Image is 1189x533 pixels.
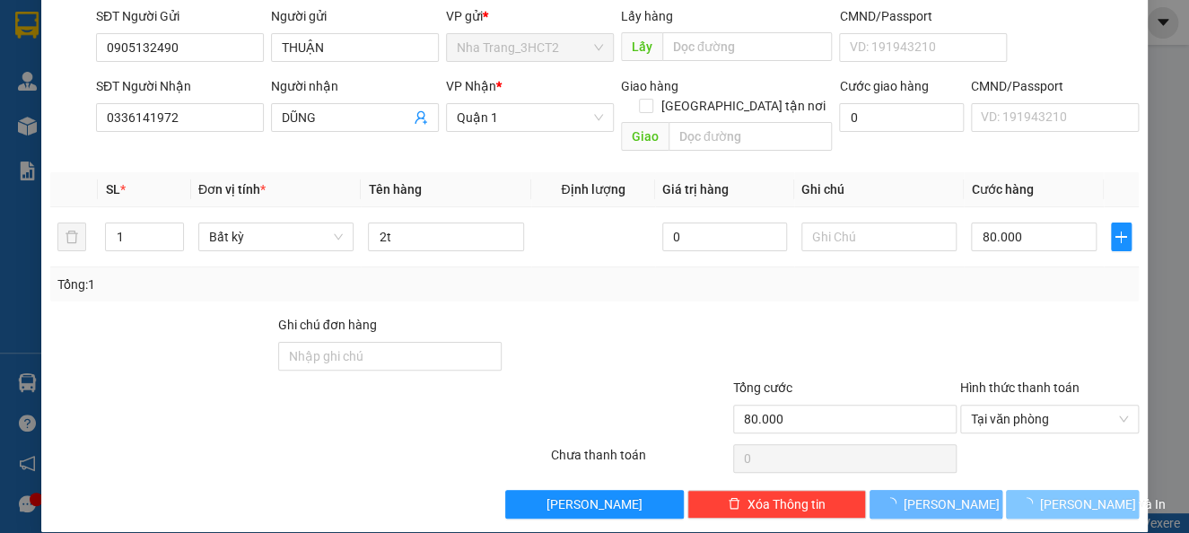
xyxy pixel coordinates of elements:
span: [PERSON_NAME] và In [1040,494,1166,514]
span: Đơn vị tính [198,182,266,197]
button: [PERSON_NAME] [870,490,1002,519]
span: plus [1112,230,1131,244]
li: (c) 2017 [151,85,247,108]
span: Giá trị hàng [662,182,729,197]
div: Người gửi [271,6,439,26]
button: deleteXóa Thông tin [687,490,866,519]
span: Giao [621,122,669,151]
input: 0 [662,223,787,251]
span: Định lượng [561,182,625,197]
img: logo.jpg [195,22,238,66]
span: Giao hàng [621,79,678,93]
input: Dọc đường [669,122,833,151]
button: [PERSON_NAME] [505,490,684,519]
th: Ghi chú [794,172,965,207]
div: Chưa thanh toán [549,445,731,476]
span: [GEOGRAPHIC_DATA] tận nơi [653,96,832,116]
span: Bất kỳ [209,223,344,250]
div: VP gửi [446,6,614,26]
span: SL [105,182,119,197]
span: delete [728,497,740,511]
span: Nha Trang_3HCT2 [457,34,603,61]
div: CMND/Passport [839,6,1007,26]
span: Tại văn phòng [971,406,1128,433]
span: Xóa Thông tin [747,494,826,514]
span: Lấy hàng [621,9,673,23]
b: Gửi khách hàng [110,26,178,110]
span: Tên hàng [368,182,421,197]
span: Tổng cước [733,380,792,395]
input: Dọc đường [662,32,833,61]
span: VP Nhận [446,79,496,93]
div: SĐT Người Gửi [96,6,264,26]
div: SĐT Người Nhận [96,76,264,96]
button: [PERSON_NAME] và In [1006,490,1139,519]
div: CMND/Passport [971,76,1139,96]
label: Cước giao hàng [839,79,928,93]
span: user-add [414,110,428,125]
div: Người nhận [271,76,439,96]
div: Tổng: 1 [57,275,460,294]
b: Phương Nam Express [22,116,99,232]
label: Ghi chú đơn hàng [278,318,377,332]
span: loading [884,497,904,510]
span: [PERSON_NAME] [546,494,643,514]
button: delete [57,223,86,251]
b: [DOMAIN_NAME] [151,68,247,83]
span: Cước hàng [971,182,1033,197]
span: Lấy [621,32,662,61]
label: Hình thức thanh toán [960,380,1080,395]
span: Quận 1 [457,104,603,131]
input: Ghi chú đơn hàng [278,342,502,371]
input: VD: Bàn, Ghế [368,223,524,251]
input: Cước giao hàng [839,103,963,132]
button: plus [1111,223,1132,251]
span: [PERSON_NAME] [904,494,1000,514]
input: Ghi Chú [801,223,957,251]
span: loading [1020,497,1040,510]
